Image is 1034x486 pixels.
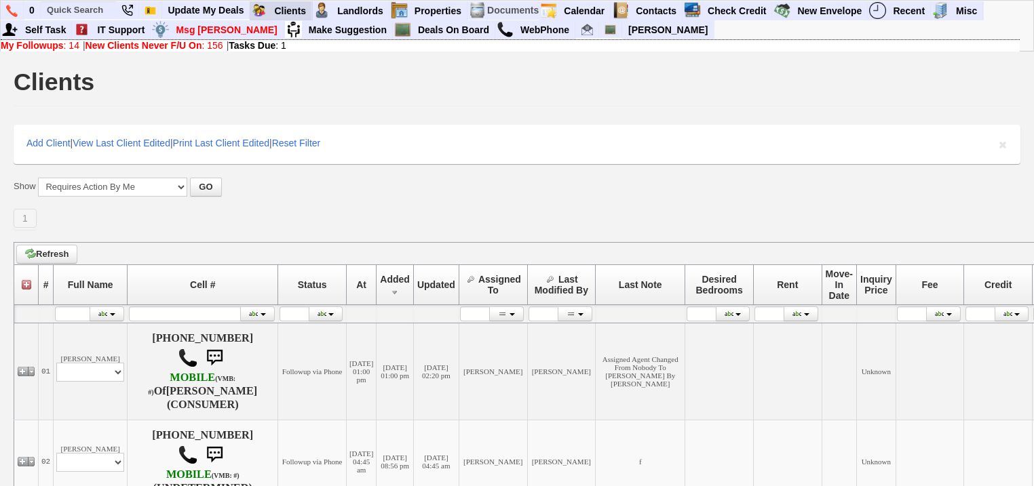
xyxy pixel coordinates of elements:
[229,40,275,51] b: Tasks Due
[497,21,514,38] img: call.png
[581,24,593,35] img: Renata@HomeSweetHomeProperties.com
[459,323,527,420] td: [PERSON_NAME]
[777,279,798,290] span: Rent
[380,274,410,285] span: Added
[24,1,41,19] a: 0
[596,323,685,420] td: Assigned Agent Changed From Nobody To [PERSON_NAME] By [PERSON_NAME]
[148,375,235,396] font: (VMB: #)
[527,323,596,420] td: [PERSON_NAME]
[346,323,376,420] td: [DATE] 01:00 pm
[696,274,743,296] span: Desired Bedrooms
[229,40,286,51] a: Tasks Due: 1
[39,264,54,304] th: #
[413,323,459,420] td: [DATE] 02:20 pm
[121,5,133,16] img: phone22.png
[515,21,575,39] a: WebPhone
[869,2,886,19] img: recent.png
[1,21,18,38] img: myadd.png
[478,274,521,296] span: Assigned To
[285,21,302,38] img: su2.jpg
[792,2,868,20] a: New Envelope
[41,1,116,18] input: Quick Search
[486,1,539,20] td: Documents
[702,2,772,20] a: Check Credit
[6,5,18,17] img: phone.png
[16,245,77,264] a: Refresh
[558,2,611,20] a: Calendar
[1,40,79,51] a: My Followups: 14
[178,445,198,465] img: call.png
[303,21,393,39] a: Make Suggestion
[417,279,455,290] span: Updated
[20,21,72,39] a: Self Task
[619,279,662,290] span: Last Note
[413,21,495,39] a: Deals On Board
[921,279,938,290] span: Fee
[54,323,128,420] td: [PERSON_NAME]
[684,2,701,19] img: creditreport.png
[85,40,202,51] b: New Clients Never F/U On
[170,371,215,384] font: MOBILE
[39,323,54,420] td: 01
[145,5,156,16] img: Bookmark.png
[14,180,36,193] label: Show
[14,209,37,228] a: 1
[984,279,1012,290] span: Credit
[190,178,221,197] button: GO
[173,138,269,148] a: Print Last Client Edited
[152,21,169,38] img: money.png
[269,2,312,20] a: Clients
[951,2,983,20] a: Misc
[356,279,366,290] span: At
[14,70,94,94] h1: Clients
[14,125,1020,164] div: | | |
[391,2,408,19] img: properties.png
[201,441,228,468] img: sms.png
[605,24,616,35] img: chalkboard.png
[826,268,853,301] span: Move-In Date
[170,21,283,39] a: Msg [PERSON_NAME]
[190,279,215,290] span: Cell #
[332,2,389,20] a: Landlords
[860,274,892,296] span: Inquiry Price
[73,138,170,148] a: View Last Client Edited
[178,348,198,368] img: call.png
[166,385,258,397] b: [PERSON_NAME]
[148,371,235,397] b: T-Mobile USA, Inc.
[409,2,467,20] a: Properties
[176,24,277,35] font: Msg [PERSON_NAME]
[857,323,896,420] td: Unknown
[377,323,414,420] td: [DATE] 01:00 pm
[68,279,113,290] span: Full Name
[166,468,240,481] b: AT&T Wireless
[630,2,683,20] a: Contacts
[394,21,411,38] img: chalkboard.png
[166,468,212,481] font: MOBILE
[1,40,1020,51] div: | |
[26,138,71,148] a: Add Client
[623,21,713,39] a: [PERSON_NAME]
[162,1,250,19] a: Update My Deals
[612,2,629,19] img: contact.png
[278,323,347,420] td: Followup via Phone
[469,2,486,19] img: docs.png
[73,21,90,38] img: help2.png
[773,2,790,19] img: gmoney.png
[535,274,588,296] span: Last Modified By
[887,2,931,20] a: Recent
[298,279,327,290] span: Status
[85,40,223,51] a: New Clients Never F/U On: 156
[313,2,330,19] img: landlord.png
[130,332,275,411] h4: [PHONE_NUMBER] Of (CONSUMER)
[250,2,267,19] img: clients.png
[1,40,64,51] b: My Followups
[540,2,557,19] img: appt_icon.png
[92,21,151,39] a: IT Support
[272,138,321,148] a: Reset Filter
[932,2,949,19] img: officebldg.png
[201,344,228,371] img: sms.png
[212,472,240,479] font: (VMB: #)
